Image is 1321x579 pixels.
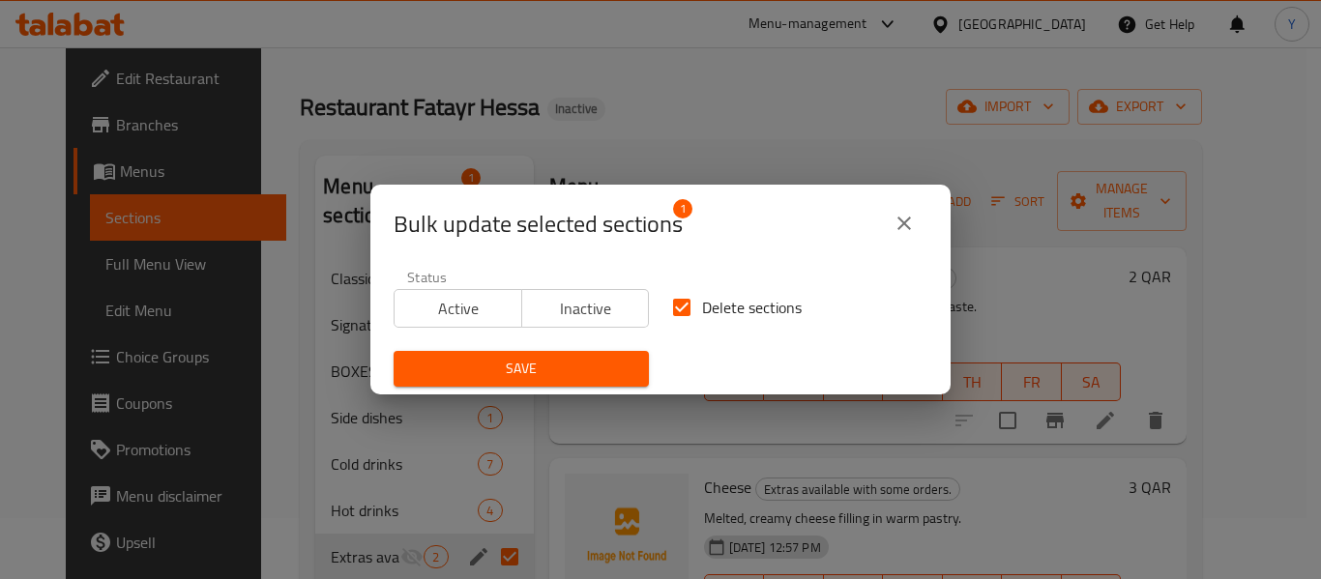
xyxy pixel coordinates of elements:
button: Inactive [521,289,650,328]
button: Active [394,289,522,328]
span: Selected section count [394,209,683,240]
span: Active [402,295,514,323]
span: Save [409,357,633,381]
span: Delete sections [702,296,802,319]
button: Save [394,351,649,387]
button: close [881,200,927,246]
span: Inactive [530,295,642,323]
span: 1 [673,199,692,218]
